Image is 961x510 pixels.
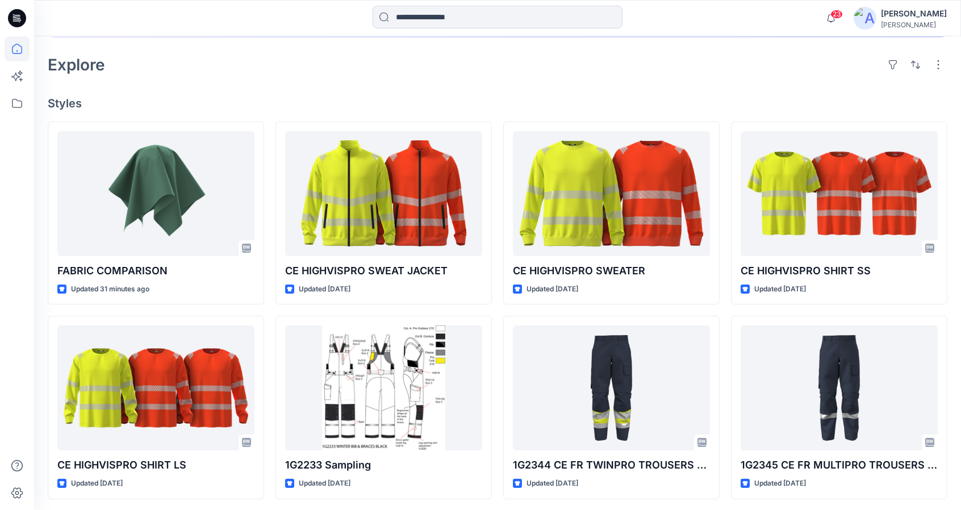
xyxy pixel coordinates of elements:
[71,283,149,295] p: Updated 31 minutes ago
[513,263,710,279] p: CE HIGHVISPRO SWEATER
[527,478,578,490] p: Updated [DATE]
[57,325,254,450] a: CE HIGHVISPRO SHIRT LS
[285,325,482,450] a: 1G2233 Sampling
[299,478,350,490] p: Updated [DATE]
[881,20,947,29] div: [PERSON_NAME]
[741,263,938,279] p: CE HIGHVISPRO SHIRT SS
[48,97,947,110] h4: Styles
[741,131,938,256] a: CE HIGHVISPRO SHIRT SS
[57,263,254,279] p: FABRIC COMPARISON
[754,478,806,490] p: Updated [DATE]
[57,457,254,473] p: CE HIGHVISPRO SHIRT LS
[741,457,938,473] p: 1G2345 CE FR MULTIPRO TROUSERS M NAVY
[71,478,123,490] p: Updated [DATE]
[48,56,105,74] h2: Explore
[285,457,482,473] p: 1G2233 Sampling
[57,131,254,256] a: FABRIC COMPARISON
[299,283,350,295] p: Updated [DATE]
[285,131,482,256] a: CE HIGHVISPRO SWEAT JACKET
[285,263,482,279] p: CE HIGHVISPRO SWEAT JACKET
[754,283,806,295] p: Updated [DATE]
[513,457,710,473] p: 1G2344 CE FR TWINPRO TROUSERS NAVY M
[881,7,947,20] div: [PERSON_NAME]
[513,131,710,256] a: CE HIGHVISPRO SWEATER
[830,10,843,19] span: 23
[854,7,876,30] img: avatar
[513,325,710,450] a: 1G2344 CE FR TWINPRO TROUSERS NAVY M
[527,283,578,295] p: Updated [DATE]
[741,325,938,450] a: 1G2345 CE FR MULTIPRO TROUSERS M NAVY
